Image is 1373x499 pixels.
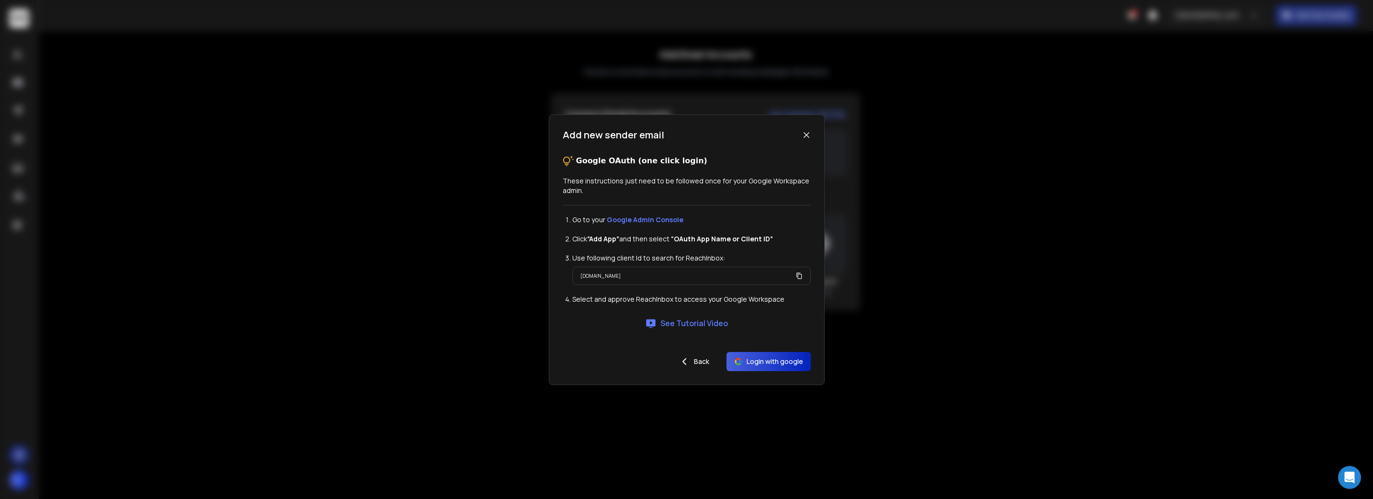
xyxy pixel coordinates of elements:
[572,253,811,263] li: Use following client Id to search for ReachInbox:
[645,318,728,329] a: See Tutorial Video
[576,155,707,167] p: Google OAuth (one click login)
[580,271,621,281] p: [DOMAIN_NAME]
[671,234,773,243] strong: “OAuth App Name or Client ID”
[572,234,811,244] li: Click and then select
[1338,466,1361,489] div: Open Intercom Messenger
[726,352,811,371] button: Login with google
[563,128,664,142] h1: Add new sender email
[572,295,811,304] li: Select and approve ReachInbox to access your Google Workspace
[607,215,683,224] a: Google Admin Console
[587,234,619,243] strong: ”Add App”
[671,352,717,371] button: Back
[572,215,811,225] li: Go to your
[563,176,811,195] p: These instructions just need to be followed once for your Google Workspace admin.
[563,155,574,167] img: tips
